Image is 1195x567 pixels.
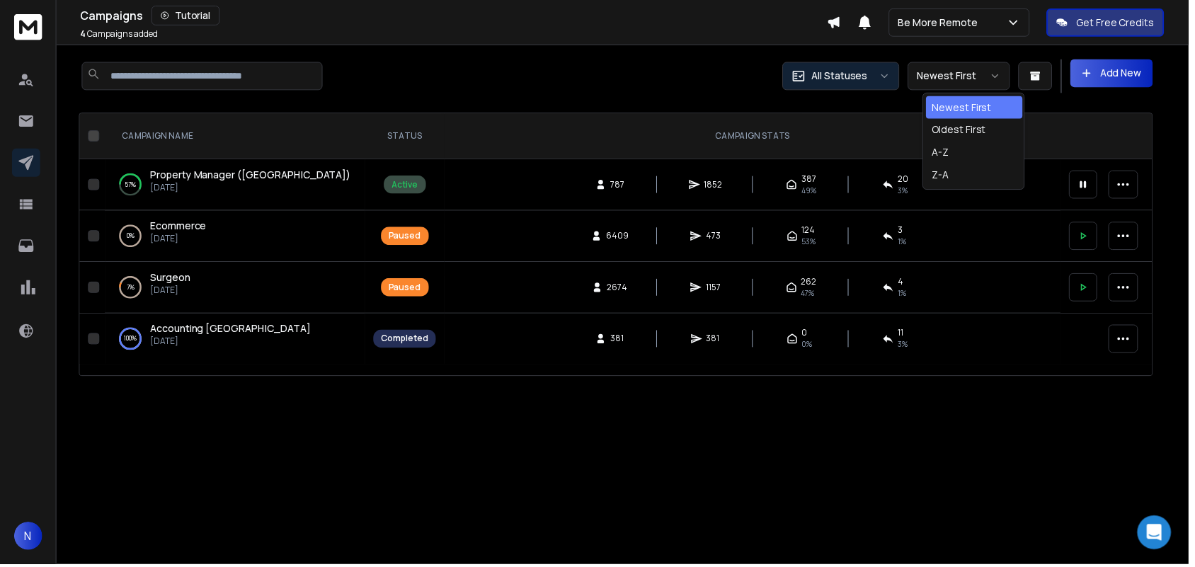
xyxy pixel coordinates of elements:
p: [DATE] [151,183,353,194]
p: [DATE] [151,234,207,246]
p: 57 % [125,178,137,193]
th: STATUS [367,114,447,160]
span: 1 % [903,289,911,300]
div: A-Z [937,147,954,161]
div: Active [394,180,421,191]
span: 473 [709,231,724,243]
button: Add New [1076,59,1159,88]
span: 4 [903,277,908,289]
p: 100 % [125,333,137,348]
p: 0 % [127,230,135,244]
div: Oldest First [937,124,991,138]
p: 7 % [127,282,135,296]
p: All Statuses [816,69,872,84]
span: 262 [806,277,821,289]
button: Newest First [913,62,1015,91]
div: Completed [383,335,430,346]
span: 47 % [806,289,819,300]
span: Surgeon [151,272,191,285]
span: 787 [614,180,628,191]
p: [DATE] [151,338,312,349]
span: 6409 [610,231,632,243]
span: 11 [903,329,908,340]
span: 49 % [806,185,821,197]
span: 3 % [903,185,913,197]
span: 387 [806,174,821,185]
span: 124 [806,226,820,237]
span: 1157 [709,283,724,294]
th: CAMPAIGN NAME [105,114,367,160]
span: 1 % [903,237,911,248]
p: Campaigns added [81,28,159,40]
span: 20 [903,174,913,185]
div: Paused [391,231,423,243]
span: 0 [806,329,812,340]
span: 1852 [708,180,726,191]
div: Open Intercom Messenger [1143,518,1177,552]
p: Get Free Credits [1082,16,1160,30]
span: 381 [614,335,628,346]
span: 2674 [610,283,631,294]
div: Newest First [937,101,997,115]
div: Z-A [937,169,954,183]
span: Accounting [GEOGRAPHIC_DATA] [151,323,312,337]
span: 3 [903,226,908,237]
span: 0% [806,340,817,352]
div: Paused [391,283,423,294]
span: Ecommerce [151,220,207,234]
span: Property Manager ([GEOGRAPHIC_DATA]) [151,168,353,182]
span: 53 % [806,237,821,248]
span: 381 [710,335,724,346]
div: Campaigns [81,6,831,25]
span: 4 [81,28,86,40]
button: Tutorial [152,6,221,25]
span: 3 % [903,340,913,352]
p: [DATE] [151,286,191,297]
th: CAMPAIGN STATS [447,114,1066,160]
span: N [14,525,42,553]
p: Be More Remote [903,16,988,30]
